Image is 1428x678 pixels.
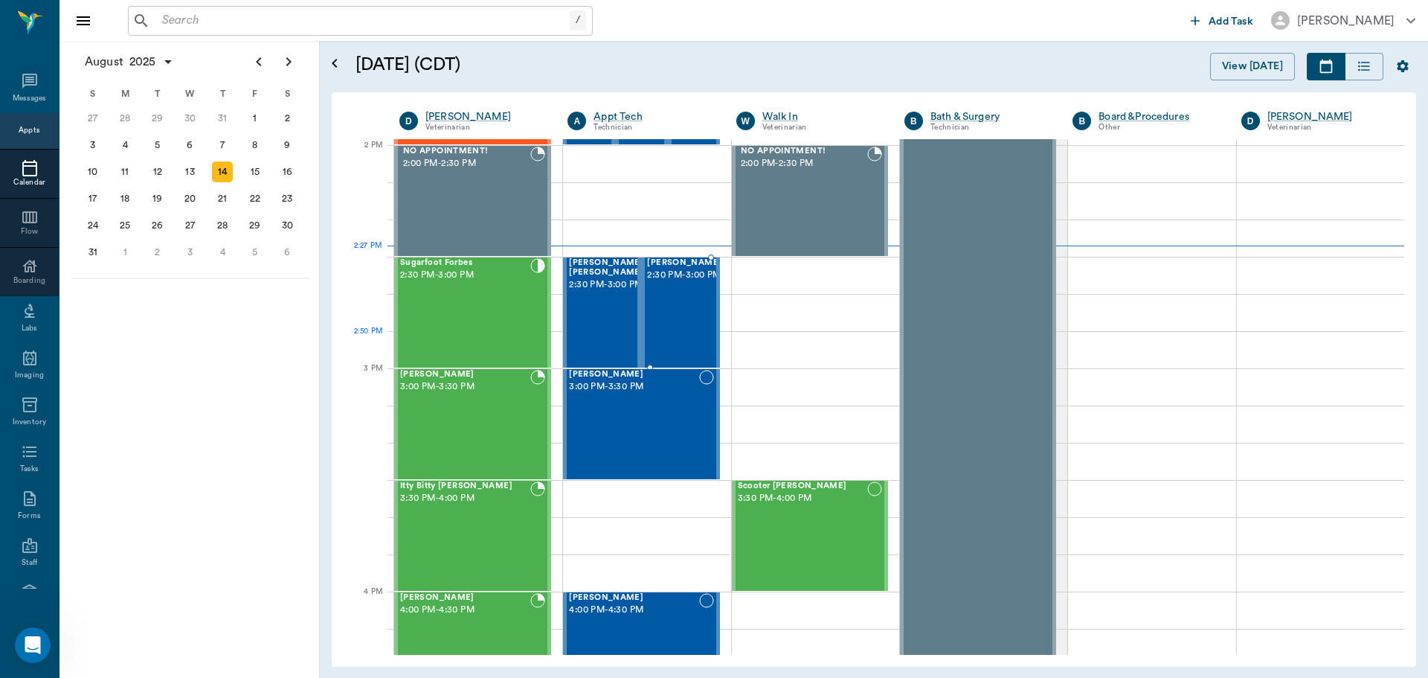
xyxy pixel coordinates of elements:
[403,147,530,156] span: NO APPOINTMENT!
[212,135,233,156] div: Thursday, August 7, 2025
[22,323,37,334] div: Labs
[647,258,721,268] span: [PERSON_NAME]
[83,108,103,129] div: Sunday, July 27, 2025
[1267,109,1387,124] a: [PERSON_NAME]
[344,138,382,175] div: 2 PM
[1267,121,1387,134] div: Veterinarian
[930,121,1050,134] div: Technician
[212,215,233,236] div: Thursday, August 28, 2025
[245,135,266,156] div: Friday, August 8, 2025
[394,145,551,257] div: BOOKED, 2:00 PM - 2:30 PM
[904,112,923,130] div: B
[109,83,142,105] div: M
[83,242,103,263] div: Sunday, August 31, 2025
[245,161,266,182] div: Friday, August 15, 2025
[15,370,44,381] div: Imaging
[180,108,201,129] div: Wednesday, July 30, 2025
[180,188,201,209] div: Wednesday, August 20, 2025
[83,161,103,182] div: Sunday, August 10, 2025
[344,584,382,621] div: 4 PM
[212,161,233,182] div: Today, Thursday, August 14, 2025
[206,83,239,105] div: T
[425,121,545,134] div: Veterinarian
[1259,7,1427,34] button: [PERSON_NAME]
[1185,7,1259,34] button: Add Task
[569,603,698,618] span: 4:00 PM - 4:30 PM
[274,47,303,77] button: Next page
[19,125,39,136] div: Appts
[141,83,174,105] div: T
[277,242,297,263] div: Saturday, September 6, 2025
[83,188,103,209] div: Sunday, August 17, 2025
[569,258,643,278] span: [PERSON_NAME] [PERSON_NAME]
[394,480,551,592] div: BOOKED, 3:30 PM - 4:00 PM
[326,35,344,92] button: Open calendar
[212,188,233,209] div: Thursday, August 21, 2025
[400,370,530,380] span: [PERSON_NAME]
[569,380,698,394] span: 3:00 PM - 3:30 PM
[147,242,168,263] div: Tuesday, September 2, 2025
[399,112,418,130] div: D
[126,51,159,72] span: 2025
[18,511,40,522] div: Forms
[147,188,168,209] div: Tuesday, August 19, 2025
[77,47,181,77] button: August2025
[563,257,641,368] div: CHECKED_IN, 2:30 PM - 3:00 PM
[1241,112,1260,130] div: D
[147,108,168,129] div: Tuesday, July 29, 2025
[762,121,882,134] div: Veterinarian
[180,215,201,236] div: Wednesday, August 27, 2025
[82,51,126,72] span: August
[762,109,882,124] div: Walk In
[239,83,271,105] div: F
[738,482,867,491] span: Scooter [PERSON_NAME]
[77,83,109,105] div: S
[1297,12,1395,30] div: [PERSON_NAME]
[147,215,168,236] div: Tuesday, August 26, 2025
[930,109,1050,124] a: Bath & Surgery
[174,83,207,105] div: W
[647,268,721,283] span: 2:30 PM - 3:00 PM
[400,593,530,603] span: [PERSON_NAME]
[1099,109,1218,124] a: Board &Procedures
[277,108,297,129] div: Saturday, August 2, 2025
[83,135,103,156] div: Sunday, August 3, 2025
[1099,121,1218,134] div: Other
[83,215,103,236] div: Sunday, August 24, 2025
[736,112,755,130] div: W
[13,93,47,104] div: Messages
[569,370,698,380] span: [PERSON_NAME]
[245,242,266,263] div: Friday, September 5, 2025
[738,491,867,506] span: 3:30 PM - 4:00 PM
[115,188,135,209] div: Monday, August 18, 2025
[570,10,586,31] div: /
[22,557,37,569] div: Staff
[1210,53,1295,80] button: View [DATE]
[403,156,530,171] span: 2:00 PM - 2:30 PM
[244,47,274,77] button: Previous page
[400,603,530,618] span: 4:00 PM - 4:30 PM
[15,627,51,663] iframe: Intercom live chat
[400,380,530,394] span: 3:00 PM - 3:30 PM
[156,10,570,31] input: Search
[569,593,698,603] span: [PERSON_NAME]
[569,278,643,292] span: 2:30 PM - 3:00 PM
[245,188,266,209] div: Friday, August 22, 2025
[732,145,888,257] div: BOOKED, 2:00 PM - 2:30 PM
[13,417,46,428] div: Inventory
[400,491,530,506] span: 3:30 PM - 4:00 PM
[594,121,713,134] div: Technician
[115,242,135,263] div: Monday, September 1, 2025
[277,215,297,236] div: Saturday, August 30, 2025
[212,242,233,263] div: Thursday, September 4, 2025
[400,258,530,268] span: Sugarfoot Forbes
[20,464,39,475] div: Tasks
[180,242,201,263] div: Wednesday, September 3, 2025
[425,109,545,124] a: [PERSON_NAME]
[245,215,266,236] div: Friday, August 29, 2025
[212,108,233,129] div: Thursday, July 31, 2025
[641,257,719,368] div: CHECKED_IN, 2:30 PM - 3:00 PM
[147,135,168,156] div: Tuesday, August 5, 2025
